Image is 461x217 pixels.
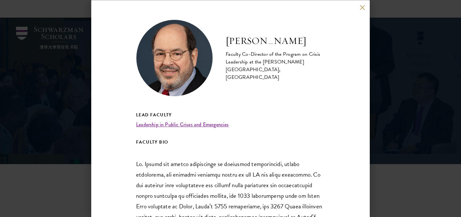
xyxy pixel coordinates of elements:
h2: [PERSON_NAME] [226,34,325,47]
h5: Lead Faculty [136,111,325,119]
h5: FACULTY BIO [136,138,325,146]
div: Faculty Co-Director of the Program on Crisis Leadership at the [PERSON_NAME][GEOGRAPHIC_DATA], [G... [226,50,325,81]
img: Arnold M. Howitt [136,19,213,96]
a: Leadership in Public Crises and Emergencies [136,121,229,128]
